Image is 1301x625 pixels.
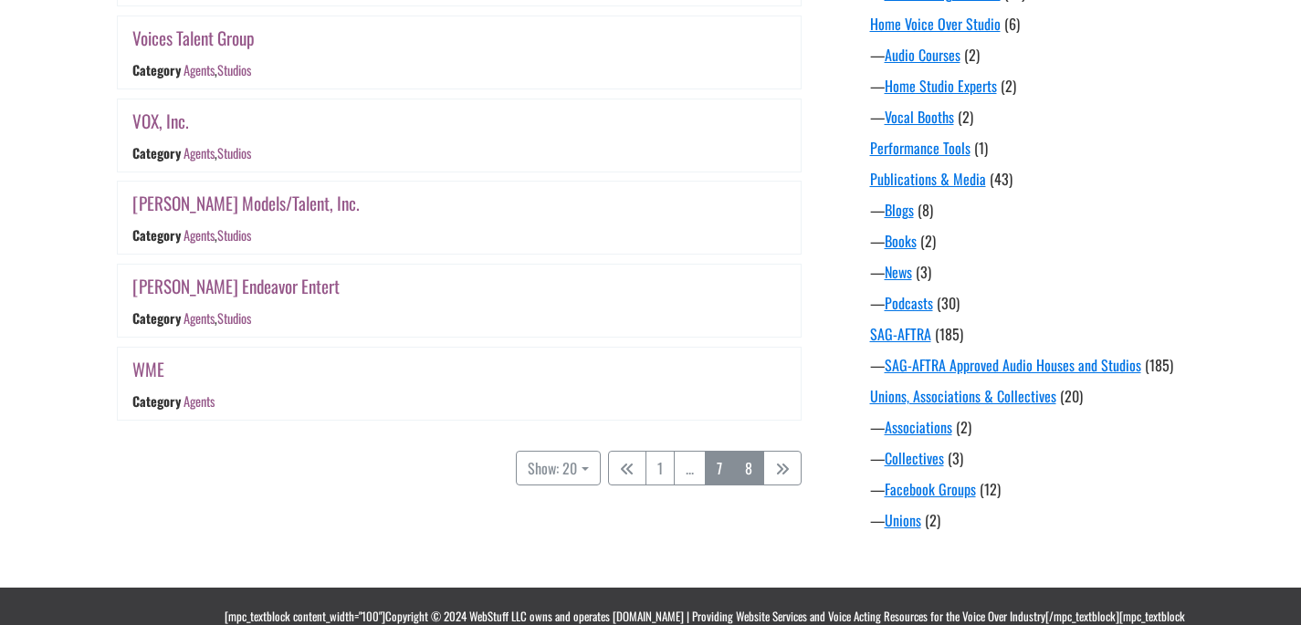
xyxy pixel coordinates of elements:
[183,143,250,162] div: ,
[132,60,181,79] div: Category
[733,451,764,485] a: 8
[885,106,954,128] a: Vocal Booths
[183,308,214,328] a: Agents
[132,190,360,216] a: [PERSON_NAME] Models/Talent, Inc.
[870,478,1199,500] div: —
[183,308,250,328] div: ,
[870,13,1001,35] a: Home Voice Over Studio
[935,323,963,345] span: (185)
[937,292,960,314] span: (30)
[216,60,250,79] a: Studios
[885,230,917,252] a: Books
[132,391,181,411] div: Category
[1060,385,1083,407] span: (20)
[870,168,986,190] a: Publications & Media
[885,447,944,469] a: Collectives
[132,143,181,162] div: Category
[183,60,250,79] div: ,
[870,385,1056,407] a: Unions, Associations & Collectives
[980,478,1001,500] span: (12)
[870,106,1199,128] div: —
[216,308,250,328] a: Studios
[870,230,1199,252] div: —
[870,354,1199,376] div: —
[705,451,734,485] a: 7
[990,168,1012,190] span: (43)
[1145,354,1173,376] span: (185)
[870,75,1199,97] div: —
[885,509,921,531] a: Unions
[132,308,181,328] div: Category
[948,447,963,469] span: (3)
[885,75,997,97] a: Home Studio Experts
[974,137,988,159] span: (1)
[870,261,1199,283] div: —
[925,509,940,531] span: (2)
[885,416,952,438] a: Associations
[916,261,931,283] span: (3)
[516,451,600,485] button: Show: 20
[132,108,189,134] a: VOX, Inc.
[870,447,1199,469] div: —
[885,199,914,221] a: Blogs
[216,143,250,162] a: Studios
[958,106,973,128] span: (2)
[918,199,933,221] span: (8)
[183,143,214,162] a: Agents
[870,44,1199,66] div: —
[645,451,675,485] a: 1
[920,230,936,252] span: (2)
[1004,13,1020,35] span: (6)
[885,354,1141,376] a: SAG-AFTRA Approved Audio Houses and Studios
[885,478,976,500] a: Facebook Groups
[183,226,214,245] a: Agents
[956,416,971,438] span: (2)
[183,60,214,79] a: Agents
[870,416,1199,438] div: —
[870,199,1199,221] div: —
[132,273,340,299] a: [PERSON_NAME] Endeavor Entert
[216,226,250,245] a: Studios
[870,292,1199,314] div: —
[870,509,1199,531] div: —
[1001,75,1016,97] span: (2)
[964,44,980,66] span: (2)
[885,292,933,314] a: Podcasts
[183,226,250,245] div: ,
[132,25,255,51] a: Voices Talent Group
[183,391,214,411] a: Agents
[132,356,164,382] a: WME
[132,226,181,245] div: Category
[885,44,960,66] a: Audio Courses
[885,261,912,283] a: News
[870,323,931,345] a: SAG-AFTRA
[870,137,971,159] a: Performance Tools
